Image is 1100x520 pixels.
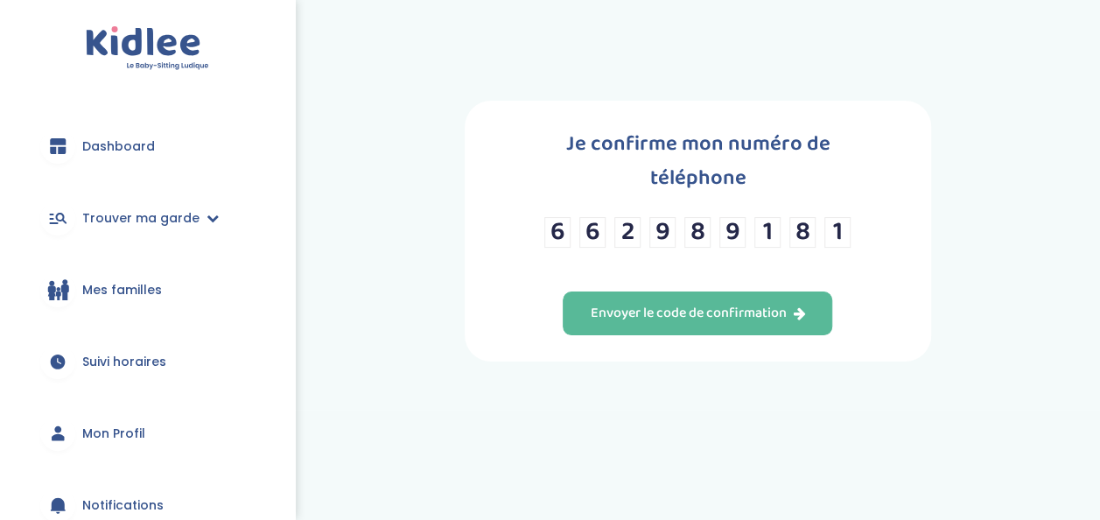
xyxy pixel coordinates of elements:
div: Envoyer le code de confirmation [590,304,805,324]
span: Notifications [82,496,164,515]
button: Envoyer le code de confirmation [563,292,832,335]
a: Suivi horaires [26,330,269,393]
a: Mon Profil [26,402,269,465]
span: Mon Profil [82,425,145,443]
a: Trouver ma garde [26,186,269,249]
span: Trouver ma garde [82,209,200,228]
h1: Je confirme mon numéro de téléphone [517,127,879,195]
img: logo.svg [86,26,209,71]
a: Dashboard [26,115,269,178]
span: Mes familles [82,281,162,299]
span: Suivi horaires [82,353,166,371]
span: Dashboard [82,137,155,156]
a: Mes familles [26,258,269,321]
